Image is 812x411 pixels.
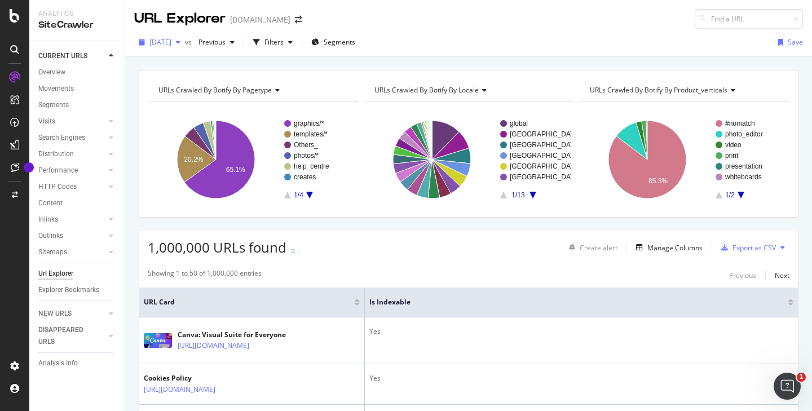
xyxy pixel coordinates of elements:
span: URLs Crawled By Botify By locale [374,85,479,95]
a: Inlinks [38,214,105,226]
div: Segments [38,99,69,111]
div: [DOMAIN_NAME] [230,14,290,25]
button: Save [774,33,803,51]
button: Next [775,268,789,282]
button: Manage Columns [632,241,703,254]
span: Segments [324,37,355,47]
h4: URLs Crawled By Botify By pagetype [156,81,348,99]
text: [GEOGRAPHIC_DATA] [510,130,580,138]
button: Create alert [564,238,617,257]
text: [GEOGRAPHIC_DATA] [510,152,580,160]
div: Explorer Bookmarks [38,284,99,296]
svg: A chart. [148,111,355,209]
button: Filters [249,33,297,51]
iframe: Intercom live chat [774,373,801,400]
button: Segments [307,33,360,51]
a: Distribution [38,148,105,160]
div: Tooltip anchor [24,162,34,173]
a: Search Engines [38,132,105,144]
button: Previous [729,268,756,282]
span: 2025 Jul. 20th [149,37,171,47]
div: Manage Columns [647,243,703,253]
div: Yes [369,373,793,383]
text: [GEOGRAPHIC_DATA] [510,162,580,170]
div: Performance [38,165,78,176]
div: Yes [369,326,793,337]
div: Content [38,197,63,209]
button: Previous [194,33,239,51]
text: 1/2 [725,191,735,199]
text: [GEOGRAPHIC_DATA] [510,141,580,149]
div: HTTP Codes [38,181,77,193]
text: video [725,141,742,149]
svg: A chart. [579,111,787,209]
text: creates [294,173,316,181]
div: Canva: Visual Suite for Everyone [178,330,298,340]
button: Export as CSV [717,238,776,257]
a: Content [38,197,117,209]
text: 1/4 [294,191,303,199]
a: Url Explorer [38,268,117,280]
span: 1 [797,373,806,382]
span: URL Card [144,297,351,307]
text: whiteboards [725,173,762,181]
div: Filters [264,37,284,47]
div: NEW URLS [38,308,72,320]
text: Others_ [294,141,318,149]
text: global [510,120,528,127]
div: Analytics [38,9,116,19]
span: Is Indexable [369,297,771,307]
text: #nomatch [725,120,755,127]
div: arrow-right-arrow-left [295,16,302,24]
a: Segments [38,99,117,111]
a: [URL][DOMAIN_NAME] [178,340,249,351]
div: Url Explorer [38,268,73,280]
span: 1,000,000 URLs found [148,238,286,257]
div: Distribution [38,148,74,160]
div: Sitemaps [38,246,67,258]
text: photo_editor [725,130,763,138]
img: main image [144,333,172,348]
text: print [725,152,739,160]
span: URLs Crawled By Botify By product_verticals [590,85,727,95]
div: SiteCrawler [38,19,116,32]
div: Inlinks [38,214,58,226]
div: Showing 1 to 50 of 1,000,000 entries [148,268,262,282]
div: Analysis Info [38,357,78,369]
button: [DATE] [134,33,185,51]
img: Equal [291,249,295,253]
text: presentation [725,162,762,170]
h4: URLs Crawled By Botify By locale [372,81,564,99]
input: Find a URL [695,9,803,29]
div: Export as CSV [732,243,776,253]
text: photos/* [294,152,319,160]
text: [GEOGRAPHIC_DATA] [510,173,580,181]
div: Overview [38,67,65,78]
div: Save [788,37,803,47]
div: DISAPPEARED URLS [38,324,95,348]
h4: URLs Crawled By Botify By product_verticals [588,81,779,99]
div: Outlinks [38,230,63,242]
text: help_centre [294,162,329,170]
div: Movements [38,83,74,95]
a: Performance [38,165,105,176]
div: Create alert [580,243,617,253]
a: Explorer Bookmarks [38,284,117,296]
a: Visits [38,116,105,127]
a: Sitemaps [38,246,105,258]
a: DISAPPEARED URLS [38,324,105,348]
a: Outlinks [38,230,105,242]
span: URLs Crawled By Botify By pagetype [158,85,272,95]
a: HTTP Codes [38,181,105,193]
text: 65.1% [226,166,245,174]
text: 1/13 [511,191,525,199]
a: Analysis Info [38,357,117,369]
div: Next [775,271,789,280]
a: Movements [38,83,117,95]
svg: A chart. [364,111,571,209]
text: templates/* [294,130,328,138]
div: Previous [729,271,756,280]
div: Cookies Policy [144,373,264,383]
div: Visits [38,116,55,127]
